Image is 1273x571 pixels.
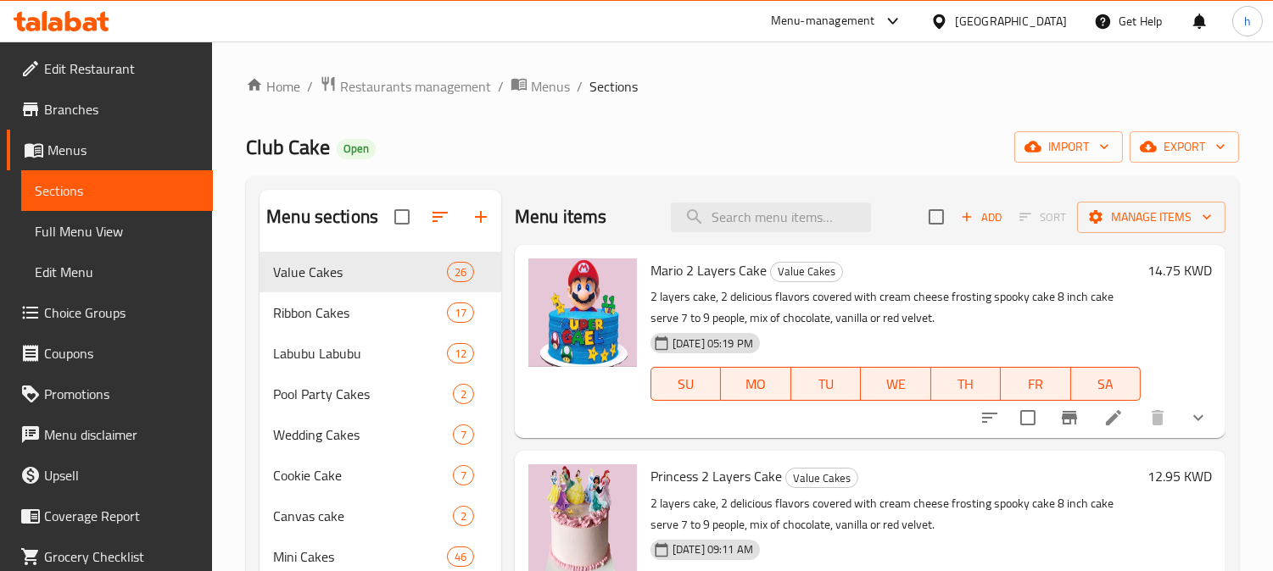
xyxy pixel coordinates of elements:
[44,424,199,445] span: Menu disclaimer
[650,463,782,489] span: Princess 2 Layers Cake
[35,221,199,241] span: Full Menu View
[577,76,583,97] li: /
[273,302,446,323] div: Ribbon Cakes
[498,76,504,97] li: /
[448,305,473,321] span: 17
[528,258,637,367] img: Mario 2 Layers Cake
[260,414,501,455] div: Wedding Cakes7
[515,204,607,230] h2: Menu items
[44,99,199,119] span: Branches
[511,75,570,97] a: Menus
[273,262,446,282] span: Value Cakes
[260,496,501,536] div: Canvas cake2
[447,343,474,363] div: items
[273,343,446,363] span: Labubu Labubu
[44,465,199,485] span: Upsell
[246,76,300,97] a: Home
[958,208,1004,227] span: Add
[7,48,213,89] a: Edit Restaurant
[1008,372,1064,396] span: FR
[1049,397,1090,438] button: Branch-specific-item
[7,333,213,374] a: Coupons
[1028,136,1109,158] span: import
[785,468,858,488] div: Value Cakes
[1103,407,1124,428] a: Edit menu item
[461,197,501,237] button: Add section
[35,262,199,282] span: Edit Menu
[861,367,930,401] button: WE
[260,455,501,496] div: Cookie Cake7
[666,335,760,352] span: [DATE] 05:19 PM
[453,424,474,445] div: items
[320,75,491,97] a: Restaurants management
[650,493,1141,535] p: 2 layers cake, 2 delicious flavors covered with cream cheese frosting spooky cake 8 inch cake ser...
[786,468,857,488] span: Value Cakes
[260,333,501,374] div: Labubu Labubu12
[337,141,376,156] span: Open
[954,204,1008,230] span: Add item
[44,384,199,404] span: Promotions
[728,372,784,396] span: MO
[1147,258,1212,282] h6: 14.75 KWD
[21,252,213,292] a: Edit Menu
[448,264,473,280] span: 26
[260,374,501,414] div: Pool Party Cakes2
[1008,204,1077,230] span: Select section first
[35,180,199,201] span: Sections
[650,367,721,401] button: SU
[1091,207,1212,228] span: Manage items
[273,506,453,526] span: Canvas cake
[260,292,501,333] div: Ribbon Cakes17
[246,75,1239,97] nav: breadcrumb
[44,343,199,363] span: Coupons
[650,258,767,283] span: Mario 2 Layers Cake
[384,199,420,235] span: Select all sections
[918,199,954,235] span: Select section
[454,386,473,402] span: 2
[7,89,213,130] a: Branches
[531,76,570,97] span: Menus
[246,128,330,166] span: Club Cake
[771,262,842,281] span: Value Cakes
[44,506,199,526] span: Coverage Report
[658,372,714,396] span: SU
[260,252,501,292] div: Value Cakes26
[955,12,1067,30] div: [GEOGRAPHIC_DATA]
[7,292,213,333] a: Choice Groups
[273,424,453,445] span: Wedding Cakes
[47,140,199,160] span: Menus
[21,211,213,252] a: Full Menu View
[1137,397,1178,438] button: delete
[266,204,378,230] h2: Menu sections
[666,541,760,557] span: [DATE] 09:11 AM
[1001,367,1070,401] button: FR
[1244,12,1251,30] span: h
[770,262,843,282] div: Value Cakes
[273,546,446,567] span: Mini Cakes
[273,465,453,485] span: Cookie Cake
[337,139,376,159] div: Open
[7,374,213,414] a: Promotions
[44,546,199,567] span: Grocery Checklist
[1014,131,1123,163] button: import
[969,397,1010,438] button: sort-choices
[340,76,491,97] span: Restaurants management
[589,76,638,97] span: Sections
[448,549,473,565] span: 46
[447,302,474,323] div: items
[7,130,213,170] a: Menus
[671,202,871,232] input: search
[1078,372,1134,396] span: SA
[454,427,473,443] span: 7
[954,204,1008,230] button: Add
[454,508,473,524] span: 2
[307,76,313,97] li: /
[453,506,474,526] div: items
[44,302,199,323] span: Choice Groups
